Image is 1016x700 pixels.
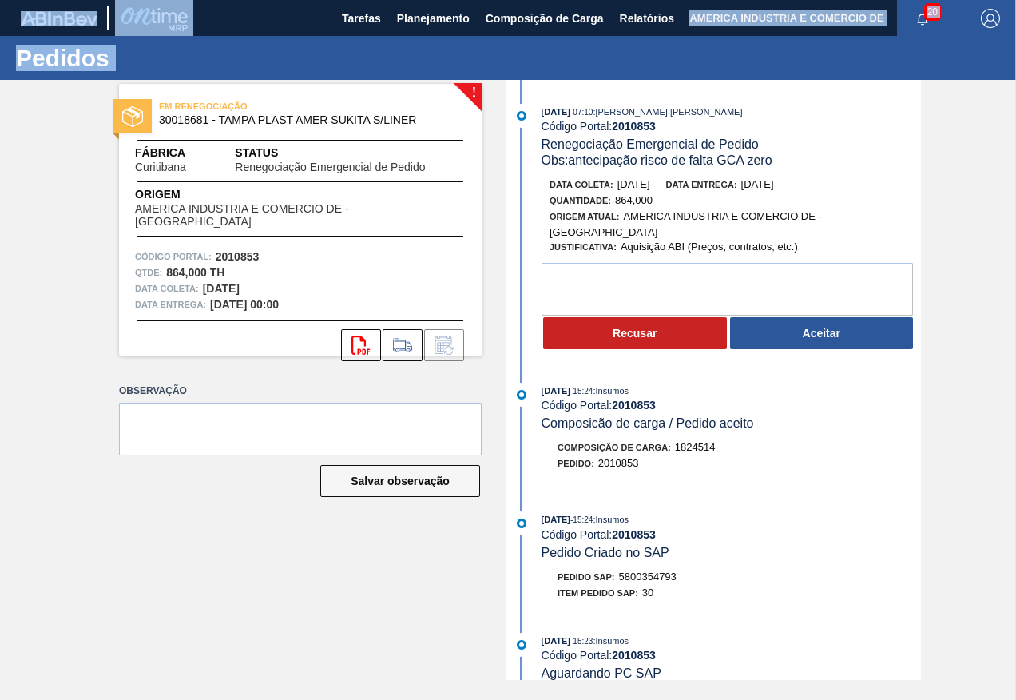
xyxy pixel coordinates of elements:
[166,266,224,279] strong: 864,000 TH
[135,145,235,161] span: Fábrica
[517,519,526,528] img: atual
[620,9,674,28] span: Relatórios
[542,386,570,396] span: [DATE]
[122,106,143,127] img: status
[924,3,941,21] span: 20
[135,203,466,228] span: AMERICA INDUSTRIA E COMERCIO DE - [GEOGRAPHIC_DATA]
[542,120,921,133] div: Código Portal:
[543,317,727,349] button: Recusar
[320,465,480,497] button: Salvar observação
[21,11,97,26] img: TNhmsLtSVTkK8tSr43FrP2fwEKptu5GPRR3wAAAABJRU5ErkJggg==
[542,137,759,151] span: Renegociação Emergencial de Pedido
[558,459,594,468] span: Pedido :
[542,399,921,412] div: Código Portal:
[981,9,1000,28] img: Logout
[119,380,482,403] label: Observação
[558,588,638,598] span: Item pedido SAP:
[135,280,199,296] span: Data coleta:
[558,572,615,582] span: Pedido SAP:
[383,329,423,361] div: Ir para Composição de Carga
[542,649,921,662] div: Código Portal:
[216,250,260,263] strong: 2010853
[593,515,629,524] span: : Insumos
[542,666,661,680] span: Aguardando PC SAP
[235,161,425,173] span: Renegociação Emergencial de Pedido
[542,416,754,430] span: Composicão de carga / Pedido aceito
[203,282,240,295] strong: [DATE]
[570,387,593,396] span: - 15:24
[542,528,921,541] div: Código Portal:
[675,441,716,453] span: 1824514
[135,161,186,173] span: Curitibana
[593,386,629,396] span: : Insumos
[542,153,772,167] span: Obs: antecipação risco de falta GCA zero
[542,546,669,559] span: Pedido Criado no SAP
[542,515,570,524] span: [DATE]
[135,186,466,203] span: Origem
[550,196,611,205] span: Quantidade :
[570,515,593,524] span: - 15:24
[550,210,822,238] span: AMERICA INDUSTRIA E COMERCIO DE - [GEOGRAPHIC_DATA]
[666,180,737,189] span: Data entrega:
[135,264,162,280] span: Qtde :
[619,571,677,583] span: 5800354793
[517,390,526,400] img: atual
[617,178,650,190] span: [DATE]
[342,9,381,28] span: Tarefas
[621,241,798,253] span: Aquisição ABI (Preços, contratos, etc.)
[642,587,653,599] span: 30
[235,145,466,161] span: Status
[16,49,300,67] h1: Pedidos
[593,107,742,117] span: : [PERSON_NAME] [PERSON_NAME]
[550,212,619,221] span: Origem Atual:
[615,194,653,206] span: 864,000
[612,528,656,541] strong: 2010853
[730,317,914,349] button: Aceitar
[550,242,617,252] span: Justificativa:
[593,636,629,646] span: : Insumos
[135,249,212,264] span: Código Portal:
[570,637,593,646] span: - 15:23
[517,111,526,121] img: atual
[570,108,593,117] span: - 07:10
[135,296,206,312] span: Data entrega:
[517,640,526,650] img: atual
[741,178,774,190] span: [DATE]
[897,7,948,30] button: Notificações
[341,329,381,361] div: Abrir arquivo PDF
[542,636,570,646] span: [DATE]
[159,114,449,126] span: 30018681 - TAMPA PLAST AMER SUKITA S/LINER
[558,443,671,452] span: Composição de Carga :
[612,120,656,133] strong: 2010853
[397,9,470,28] span: Planejamento
[598,457,639,469] span: 2010853
[550,180,613,189] span: Data coleta:
[486,9,604,28] span: Composição de Carga
[542,107,570,117] span: [DATE]
[159,98,383,114] span: EM RENEGOCIAÇÃO
[424,329,464,361] div: Informar alteração no pedido
[210,298,279,311] strong: [DATE] 00:00
[612,399,656,412] strong: 2010853
[612,649,656,662] strong: 2010853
